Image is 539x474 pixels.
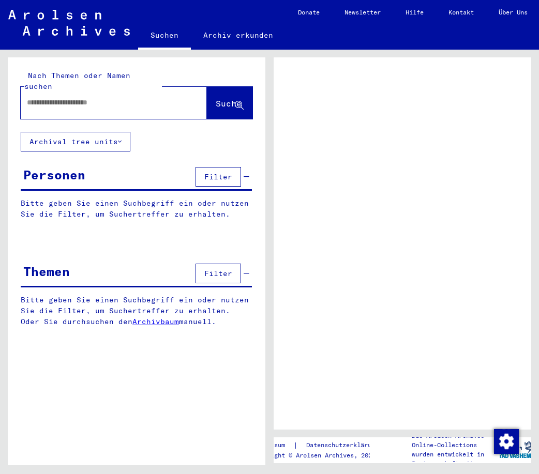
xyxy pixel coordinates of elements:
p: Bitte geben Sie einen Suchbegriff ein oder nutzen Sie die Filter, um Suchertreffer zu erhalten. [21,198,252,220]
p: wurden entwickelt in Partnerschaft mit [412,450,499,468]
span: Suche [216,98,242,109]
div: Themen [23,262,70,281]
div: Personen [23,165,85,184]
img: Arolsen_neg.svg [8,10,130,36]
img: Zustimmung ändern [494,429,519,454]
button: Suche [207,87,252,119]
a: Archivbaum [132,317,179,326]
span: Filter [204,269,232,278]
button: Filter [196,167,241,187]
a: Datenschutzerklärung [298,440,391,451]
div: | [252,440,391,451]
mat-label: Nach Themen oder Namen suchen [24,71,130,91]
a: Suchen [138,23,191,50]
p: Bitte geben Sie einen Suchbegriff ein oder nutzen Sie die Filter, um Suchertreffer zu erhalten. O... [21,295,252,327]
a: Archiv erkunden [191,23,286,48]
span: Filter [204,172,232,181]
button: Archival tree units [21,132,130,151]
button: Filter [196,264,241,283]
p: Die Arolsen Archives Online-Collections [412,431,499,450]
p: Copyright © Arolsen Archives, 2021 [252,451,391,460]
